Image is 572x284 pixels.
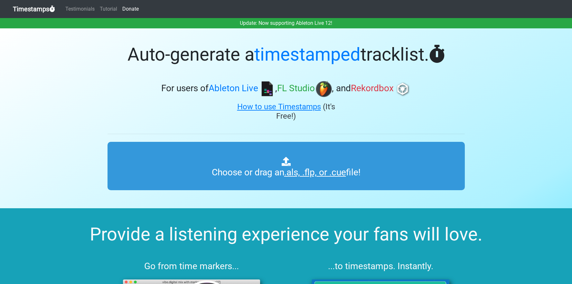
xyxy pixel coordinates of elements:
a: Tutorial [97,3,120,15]
a: Donate [120,3,141,15]
span: (It's Free!) [276,102,335,121]
h3: Go from time markers... [108,261,276,272]
h3: ...to timestamps. Instantly. [296,261,465,272]
span: timestamped [254,44,361,65]
span: FL Studio [277,83,315,94]
a: Timestamps [13,3,55,15]
h2: Provide a listening experience your fans will love. [15,224,557,245]
span: Rekordbox [351,83,394,94]
span: Ableton Live [209,83,258,94]
h1: Auto-generate a tracklist. [108,44,465,65]
img: ableton.png [259,81,275,97]
h3: For users of , , and [108,81,465,97]
u: How to use Timestamps [237,102,321,111]
img: rb.png [395,81,411,97]
a: Testimonials [63,3,97,15]
img: fl.png [316,81,332,97]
